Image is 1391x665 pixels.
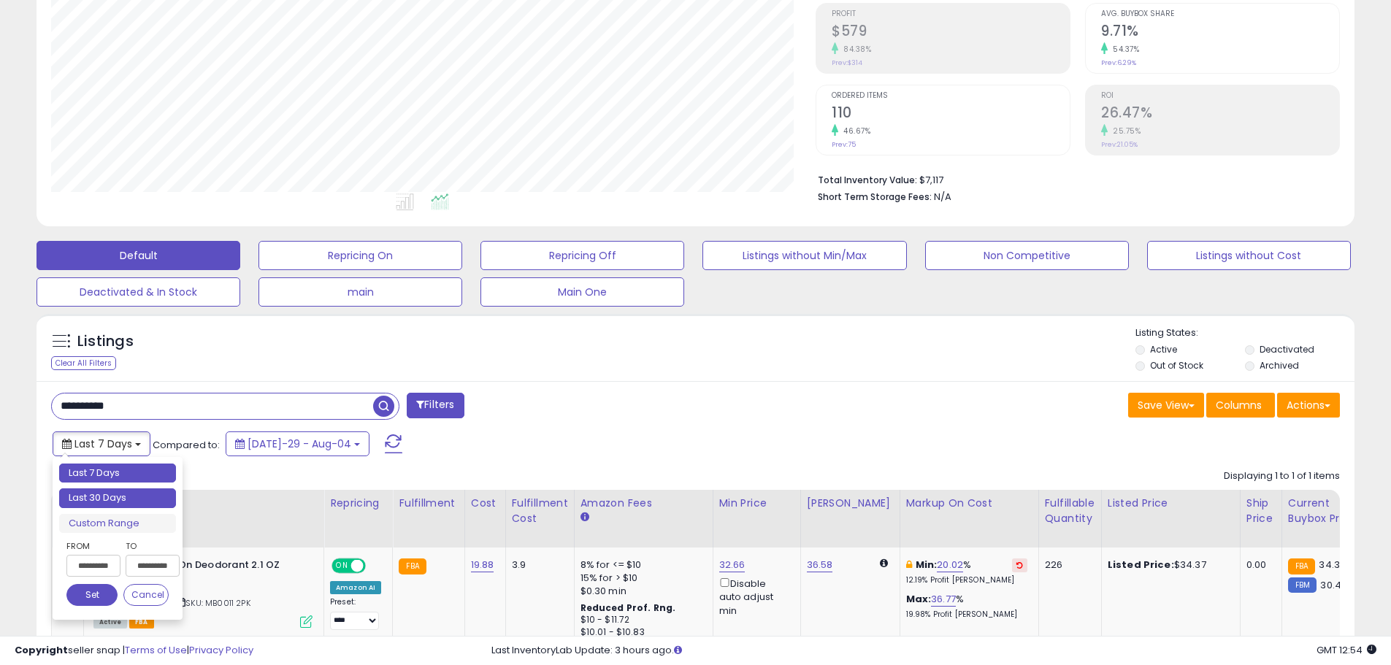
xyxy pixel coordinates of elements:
small: 25.75% [1108,126,1141,137]
div: Amazon Fees [580,496,707,511]
a: Terms of Use [125,643,187,657]
small: 84.38% [838,44,871,55]
div: Title [90,496,318,511]
span: | SKU: MB0011 2PK [174,597,250,609]
div: Current Buybox Price [1288,496,1363,526]
a: 32.66 [719,558,746,572]
b: Lavilin Roll On Deodorant 2.1 OZ (2pack) [124,558,302,589]
small: FBM [1288,577,1317,593]
div: Fulfillable Quantity [1045,496,1095,526]
button: Main One [480,277,684,307]
button: main [258,277,462,307]
h2: 110 [832,104,1070,124]
div: Clear All Filters [51,356,116,370]
small: FBA [399,558,426,574]
small: Prev: 21.05% [1101,140,1138,149]
div: Listed Price [1108,496,1234,511]
button: Repricing Off [480,241,684,270]
label: Deactivated [1260,343,1314,355]
span: 2025-08-12 12:54 GMT [1317,643,1376,657]
span: 34.37 [1319,558,1345,572]
div: 226 [1045,558,1090,572]
a: 36.77 [931,592,956,607]
p: 12.19% Profit [PERSON_NAME] [906,575,1027,585]
div: $34.37 [1108,558,1229,572]
a: 36.58 [807,558,833,572]
div: Preset: [330,597,381,630]
div: seller snap | | [15,644,253,658]
li: Last 30 Days [59,488,176,508]
button: Default [37,241,240,270]
div: $0.30 min [580,585,702,598]
div: Min Price [719,496,794,511]
b: Reduced Prof. Rng. [580,601,676,614]
span: 30.47 [1320,578,1346,592]
b: Listed Price: [1108,558,1174,572]
div: Markup on Cost [906,496,1032,511]
div: Fulfillment [399,496,458,511]
label: To [126,539,169,553]
div: Amazon AI [330,581,381,594]
b: Short Term Storage Fees: [818,191,932,203]
div: 15% for > $10 [580,572,702,585]
small: 54.37% [1108,44,1139,55]
button: Actions [1277,393,1340,418]
div: ASIN: [93,558,313,626]
span: N/A [934,190,951,204]
div: % [906,558,1027,585]
button: Save View [1128,393,1204,418]
small: Prev: $314 [832,58,862,67]
span: [DATE]-29 - Aug-04 [248,437,351,451]
span: Ordered Items [832,92,1070,100]
div: Displaying 1 to 1 of 1 items [1224,469,1340,483]
span: Columns [1216,398,1262,412]
div: Last InventoryLab Update: 3 hours ago. [491,644,1376,658]
div: [PERSON_NAME] [807,496,894,511]
span: ROI [1101,92,1339,100]
h2: 26.47% [1101,104,1339,124]
div: 3.9 [512,558,563,572]
div: 0.00 [1246,558,1271,572]
button: Listings without Cost [1147,241,1351,270]
div: Fulfillment Cost [512,496,568,526]
button: Last 7 Days [53,431,150,456]
a: 20.02 [937,558,963,572]
small: Prev: 6.29% [1101,58,1136,67]
label: From [66,539,118,553]
span: Profit [832,10,1070,18]
strong: Copyright [15,643,68,657]
button: Cancel [123,584,169,606]
h2: $579 [832,23,1070,42]
div: 8% for <= $10 [580,558,702,572]
button: Columns [1206,393,1275,418]
small: Prev: 75 [832,140,856,149]
span: Last 7 Days [74,437,132,451]
h5: Listings [77,331,134,352]
li: $7,117 [818,170,1329,188]
b: Total Inventory Value: [818,174,917,186]
button: Non Competitive [925,241,1129,270]
button: [DATE]-29 - Aug-04 [226,431,369,456]
span: OFF [364,560,387,572]
div: Cost [471,496,499,511]
li: Last 7 Days [59,464,176,483]
a: 19.88 [471,558,494,572]
small: Amazon Fees. [580,511,589,524]
th: The percentage added to the cost of goods (COGS) that forms the calculator for Min & Max prices. [900,490,1038,547]
div: Ship Price [1246,496,1276,526]
button: Repricing On [258,241,462,270]
h2: 9.71% [1101,23,1339,42]
label: Active [1150,343,1177,355]
div: Disable auto adjust min [719,575,789,618]
a: Privacy Policy [189,643,253,657]
label: Archived [1260,359,1299,372]
small: FBA [1288,558,1315,574]
small: 46.67% [838,126,870,137]
b: Min: [916,558,938,572]
span: Compared to: [153,438,220,452]
button: Filters [407,393,464,418]
div: % [906,593,1027,620]
button: Set [66,584,118,606]
p: 19.98% Profit [PERSON_NAME] [906,610,1027,620]
b: Max: [906,592,932,606]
